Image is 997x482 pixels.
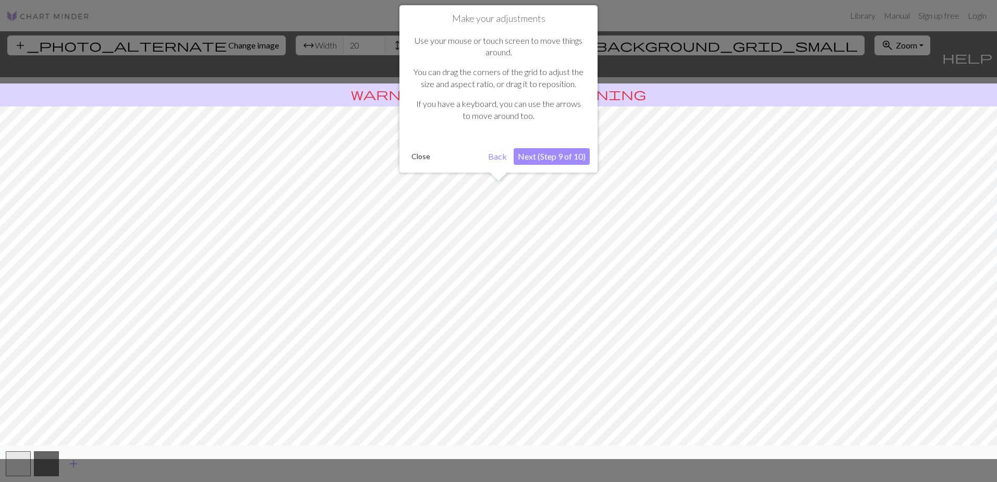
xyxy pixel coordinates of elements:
p: You can drag the corners of the grid to adjust the size and aspect ratio, or drag it to reposition. [412,66,585,90]
div: Make your adjustments [399,5,598,173]
button: Close [407,149,434,164]
button: Next (Step 9 of 10) [514,148,590,165]
p: If you have a keyboard, you can use the arrows to move around too. [412,98,585,122]
button: Back [484,148,511,165]
p: Use your mouse or touch screen to move things around. [412,35,585,58]
h1: Make your adjustments [407,13,590,25]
